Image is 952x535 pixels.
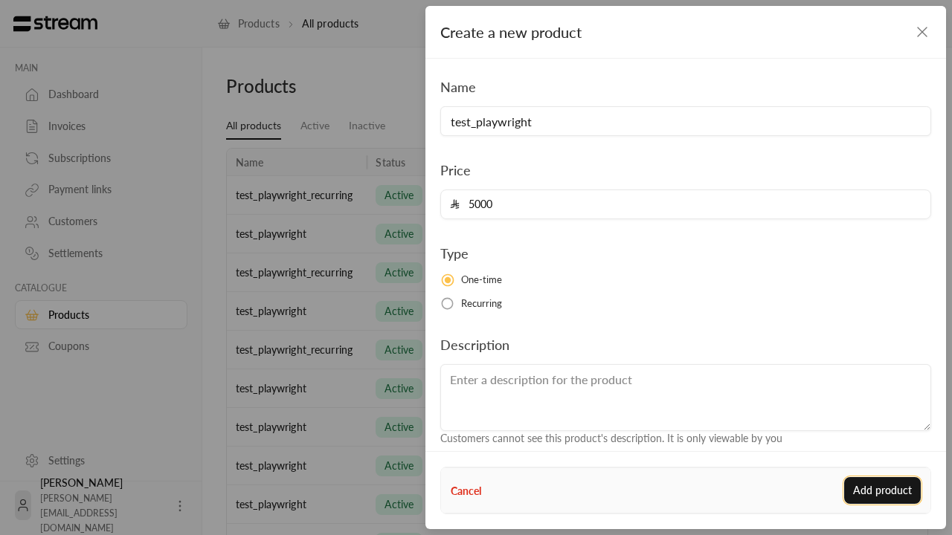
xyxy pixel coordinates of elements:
span: Create a new product [440,23,582,41]
button: Cancel [451,483,481,499]
span: One-time [461,273,503,288]
input: Enter the name of the product [440,106,931,136]
span: Customers cannot see this product's description. It is only viewable by you [440,432,782,444]
span: Recurring [461,296,503,311]
input: Enter the price for the product [460,190,922,218]
label: Description [440,334,509,355]
label: Name [440,77,476,97]
button: Add product [844,477,921,504]
label: Type [440,243,469,264]
label: Price [440,160,471,181]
